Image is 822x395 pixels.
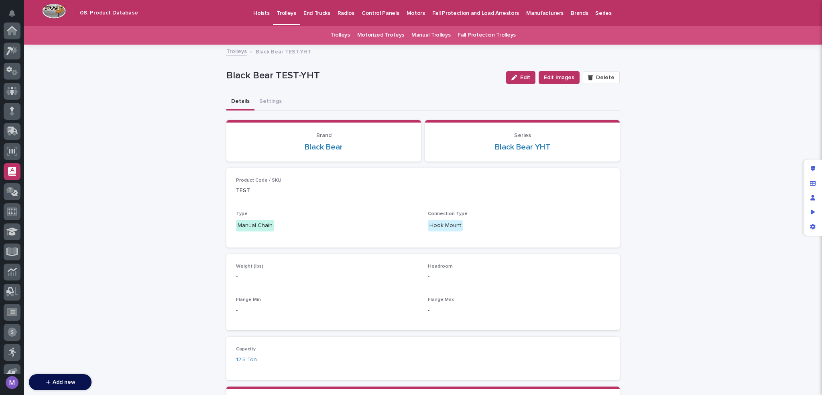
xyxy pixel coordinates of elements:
[806,176,820,190] div: Manage fields and data
[514,133,531,138] span: Series
[330,26,350,45] a: Trolleys
[236,272,418,281] p: -
[10,10,20,23] div: Notifications
[80,10,138,16] h2: 08. Product Database
[806,205,820,219] div: Preview as
[506,71,535,84] button: Edit
[236,297,261,302] span: Flange Min
[428,297,454,302] span: Flange Max
[254,94,287,111] button: Settings
[806,190,820,205] div: Manage users
[520,75,530,80] span: Edit
[236,347,256,352] span: Capacity
[29,374,92,390] button: Add new
[236,211,248,216] span: Type
[539,71,580,84] button: Edit Images
[236,220,274,231] div: Manual Chain
[796,368,818,390] iframe: Open customer support
[806,162,820,176] div: Edit layout
[458,26,516,45] a: Fall Protection Trolleys
[316,133,332,138] span: Brand
[411,26,450,45] a: Manual Trolleys
[428,272,610,281] p: -
[428,211,468,216] span: Connection Type
[428,264,453,269] span: Headroom
[236,264,263,269] span: Weight (lbs)
[42,4,66,18] img: Workspace Logo
[806,219,820,234] div: App settings
[495,142,550,152] a: Black Bear YHT
[305,142,343,152] a: Black Bear
[357,26,404,45] a: Motorized Trolleys
[236,186,610,195] p: TEST
[544,74,574,82] span: Edit Images
[236,306,418,315] p: -
[226,70,500,82] p: Black Bear TEST-YHT
[428,220,463,231] div: Hook Mount
[256,47,311,55] p: Black Bear TEST-YHT
[236,356,257,364] a: 12.5 Ton
[4,5,20,22] button: Notifications
[583,71,620,84] button: Delete
[226,94,254,111] button: Details
[4,374,20,391] button: users-avatar
[236,178,281,183] span: Product Code / SKU
[226,46,247,55] a: Trolleys
[596,75,614,80] span: Delete
[428,306,610,315] p: -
